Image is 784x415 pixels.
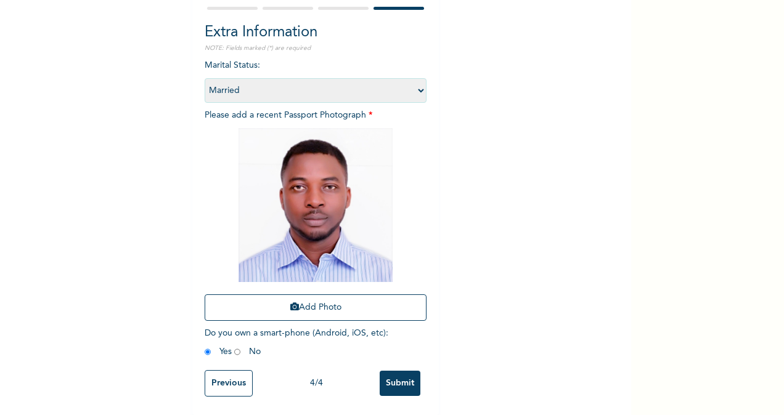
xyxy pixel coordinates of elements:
[239,128,393,282] img: Crop
[205,61,427,95] span: Marital Status :
[205,111,427,327] span: Please add a recent Passport Photograph
[205,370,253,397] input: Previous
[205,329,388,356] span: Do you own a smart-phone (Android, iOS, etc) : Yes No
[253,377,380,390] div: 4 / 4
[205,294,427,321] button: Add Photo
[205,22,427,44] h2: Extra Information
[205,44,427,53] p: NOTE: Fields marked (*) are required
[380,371,420,396] input: Submit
